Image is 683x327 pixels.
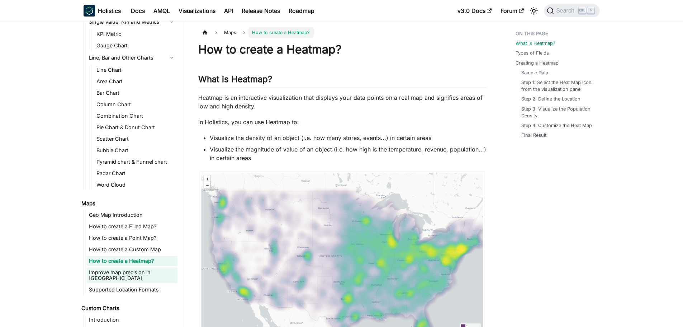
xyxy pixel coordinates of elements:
[174,5,220,17] a: Visualizations
[87,233,177,243] a: How to create a Point Map?
[98,6,121,15] b: Holistics
[587,7,594,14] kbd: K
[87,285,177,295] a: Supported Location Formats
[94,157,177,167] a: Pyramid chart & Funnel chart
[127,5,149,17] a: Docs
[87,315,177,325] a: Introduction
[521,106,593,119] a: Step 3: Visualize the Population Density
[94,41,177,51] a: Gauge Chart
[94,145,177,155] a: Bubble Chart
[284,5,319,17] a: Roadmap
[198,74,487,88] h2: What is Heatmap?
[198,42,487,57] h1: How to create a Heatmap?
[84,5,121,17] a: HolisticsHolistics
[79,198,177,209] a: Maps
[94,88,177,98] a: Bar Chart
[94,134,177,144] a: Scatter Chart
[94,122,177,132] a: Pie Chart & Donut Chart
[87,256,177,266] a: How to create a Heatmap?
[94,168,177,178] a: Radar Chart
[87,221,177,232] a: How to create a Filled Map?
[521,69,548,76] a: Sample Data
[210,145,487,162] li: Visualize the magnitude of value of an object (i.e. how high is the temperature, revenue, populat...
[94,29,177,39] a: KPI Metric
[521,132,546,139] a: Final Result
[516,50,549,56] a: Types of Fields
[521,79,593,93] a: Step 1: Select the Heat Map icon from the visualization pane
[237,5,284,17] a: Release Notes
[544,4,599,17] button: Search (Ctrl+K)
[87,244,177,254] a: How to create a Custom Map
[521,95,580,102] a: Step 2: Define the Location
[198,118,487,126] p: In Holistics, you can use Heatmap to:
[220,27,240,38] span: Maps
[453,5,496,17] a: v3.0 Docs
[198,27,487,38] nav: Breadcrumbs
[94,111,177,121] a: Combination Chart
[87,16,177,28] a: Single Value, KPI and Metrics
[94,76,177,87] a: Area Chart
[516,40,555,47] a: What is Heatmap?
[84,5,95,17] img: Holistics
[198,27,212,38] a: Home page
[76,22,184,327] nav: Docs sidebar
[149,5,174,17] a: AMQL
[521,122,592,129] a: Step 4: Customize the Heat Map
[210,134,487,142] li: Visualize the density of an object (i.e. how many stores, events...) in certain areas
[94,180,177,190] a: Word Cloud
[248,27,313,38] span: How to create a Heatmap?
[87,52,177,64] a: Line, Bar and Other Charts
[94,99,177,109] a: Column Chart
[198,93,487,111] p: Heatmap is an interactive visualization that displays your data points on a real map and signifie...
[79,303,177,313] a: Custom Charts
[87,267,177,283] a: Improve map precision in [GEOGRAPHIC_DATA]
[528,5,540,17] button: Switch between dark and light mode (currently light mode)
[554,8,579,14] span: Search
[220,5,237,17] a: API
[516,60,559,66] a: Creating a Heatmap
[87,210,177,220] a: Geo Map Introduction
[94,65,177,75] a: Line Chart
[496,5,528,17] a: Forum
